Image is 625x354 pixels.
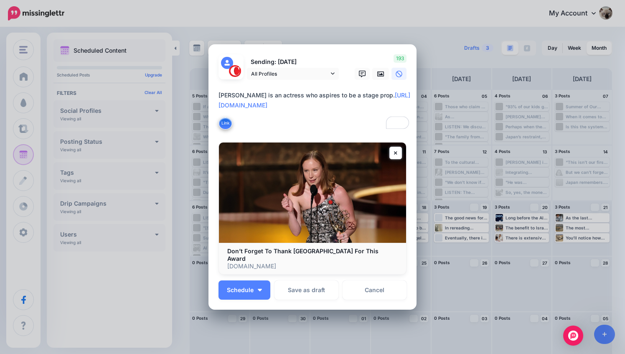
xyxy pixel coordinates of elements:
p: Sending: [DATE] [247,57,339,67]
span: All Profiles [251,69,329,78]
div: [PERSON_NAME] is an actress who aspires to be a stage prop. [218,90,411,120]
a: All Profiles [247,68,339,80]
a: Cancel [343,280,407,300]
img: Don’t Forget To Thank Palestine For This Award [219,143,406,243]
img: 291864331_468958885230530_187971914351797662_n-bsa127305.png [229,65,241,77]
p: [DOMAIN_NAME] [227,262,398,270]
button: Link [218,117,232,130]
img: arrow-down-white.png [258,289,262,291]
div: Open Intercom Messenger [563,326,583,346]
span: 193 [394,54,407,63]
button: Save as draft [274,280,338,300]
button: Schedule [218,280,270,300]
textarea: To enrich screen reader interactions, please activate Accessibility in Grammarly extension settings [218,90,411,130]
span: Schedule [227,287,254,293]
img: user_default_image.png [221,57,233,69]
b: Don’t Forget To Thank [GEOGRAPHIC_DATA] For This Award [227,247,379,262]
